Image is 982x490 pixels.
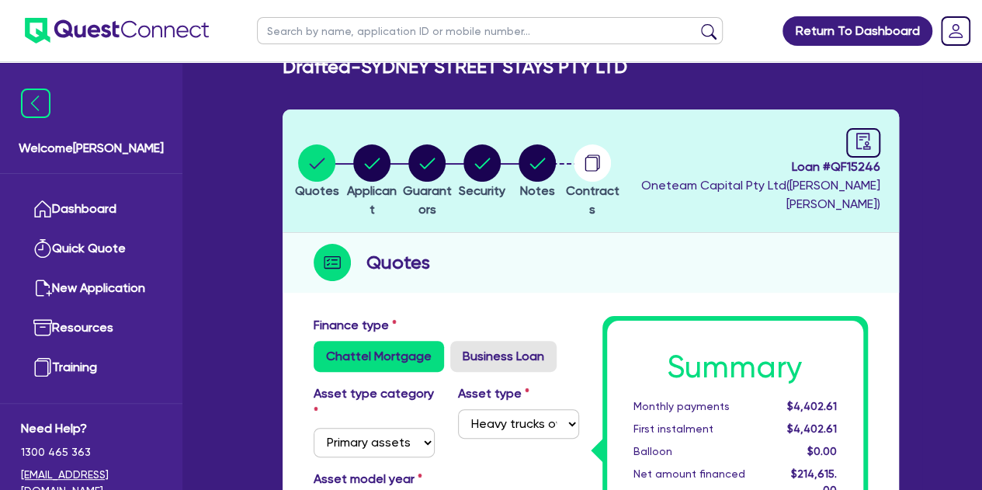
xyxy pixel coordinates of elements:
[33,318,52,337] img: resources
[624,158,880,176] span: Loan # QF15246
[565,144,620,220] button: Contracts
[21,89,50,118] img: icon-menu-close
[302,470,446,488] label: Asset model year
[347,183,397,217] span: Applicant
[21,189,161,229] a: Dashboard
[855,133,872,150] span: audit
[782,16,932,46] a: Return To Dashboard
[283,56,627,78] h2: Drafted - SYDNEY STREET STAYS PTY LTD
[622,398,773,415] div: Monthly payments
[314,341,444,372] label: Chattel Mortgage
[786,422,836,435] span: $4,402.61
[314,244,351,281] img: step-icon
[622,421,773,437] div: First instalment
[459,183,505,198] span: Security
[520,183,555,198] span: Notes
[345,144,400,220] button: Applicant
[566,183,619,217] span: Contracts
[21,308,161,348] a: Resources
[458,384,529,403] label: Asset type
[314,384,435,422] label: Asset type category
[458,144,506,201] button: Security
[21,348,161,387] a: Training
[450,341,557,372] label: Business Loan
[257,17,723,44] input: Search by name, application ID or mobile number...
[846,128,880,158] a: audit
[21,419,161,438] span: Need Help?
[518,144,557,201] button: Notes
[33,358,52,377] img: training
[21,269,161,308] a: New Application
[33,279,52,297] img: new-application
[807,445,836,457] span: $0.00
[935,11,976,51] a: Dropdown toggle
[21,229,161,269] a: Quick Quote
[294,144,340,201] button: Quotes
[622,443,773,460] div: Balloon
[314,316,397,335] label: Finance type
[25,18,209,43] img: quest-connect-logo-blue
[21,444,161,460] span: 1300 465 363
[19,139,164,158] span: Welcome [PERSON_NAME]
[786,400,836,412] span: $4,402.61
[33,239,52,258] img: quick-quote
[633,349,837,386] h1: Summary
[295,183,339,198] span: Quotes
[403,183,452,217] span: Guarantors
[400,144,455,220] button: Guarantors
[641,178,880,211] span: Oneteam Capital Pty Ltd ( [PERSON_NAME] [PERSON_NAME] )
[366,248,430,276] h2: Quotes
